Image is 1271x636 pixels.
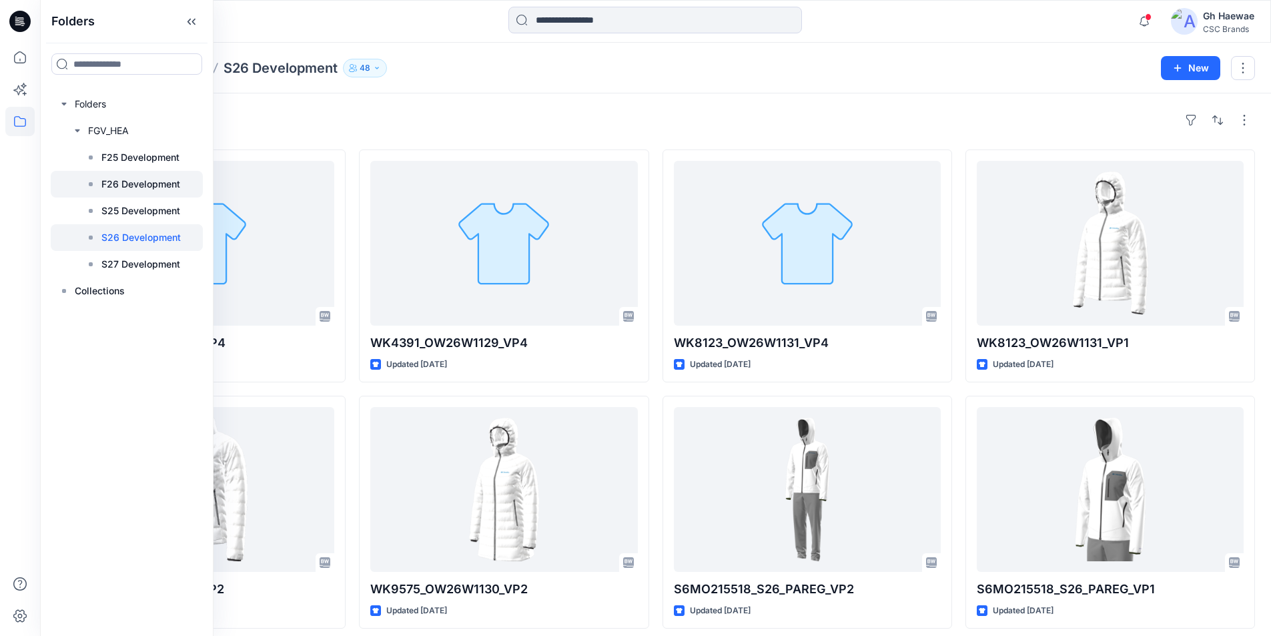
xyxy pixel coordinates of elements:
div: Gh Haewae [1203,8,1254,24]
div: CSC Brands [1203,24,1254,34]
p: F26 Development [101,176,180,192]
button: New [1161,56,1220,80]
p: Updated [DATE] [993,604,1053,618]
img: avatar [1171,8,1198,35]
p: WK8123_OW26W1131_VP4 [674,334,941,352]
p: F25 Development [101,149,179,166]
button: 48 [343,59,387,77]
p: S6MO215518_S26_PAREG_VP2 [674,580,941,599]
a: S6MO215518_S26_PAREG_VP1 [977,407,1244,572]
p: WK9575_OW26W1130_VP2 [370,580,637,599]
p: Updated [DATE] [386,604,447,618]
p: Collections [75,283,125,299]
p: S26 Development [101,230,181,246]
p: Updated [DATE] [993,358,1053,372]
p: S6MO215518_S26_PAREG_VP1 [977,580,1244,599]
p: Updated [DATE] [690,358,751,372]
a: S6MO215518_S26_PAREG_VP2 [674,407,941,572]
a: WK8123_OW26W1131_VP1 [977,161,1244,326]
p: 48 [360,61,370,75]
a: WK8123_OW26W1131_VP4 [674,161,941,326]
p: WK8123_OW26W1131_VP1 [977,334,1244,352]
a: WK4391_OW26W1129_VP4 [370,161,637,326]
p: Updated [DATE] [690,604,751,618]
p: WK4391_OW26W1129_VP4 [370,334,637,352]
a: WK9575_OW26W1130_VP2 [370,407,637,572]
p: Updated [DATE] [386,358,447,372]
p: S25 Development [101,203,180,219]
p: S26 Development [224,59,338,77]
p: S27 Development [101,256,180,272]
